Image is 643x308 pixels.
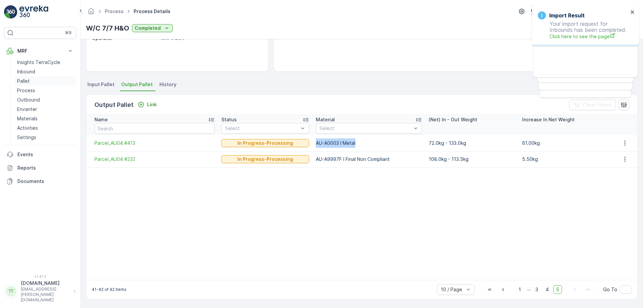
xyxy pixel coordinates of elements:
p: Output Pallet [94,100,134,110]
a: Pallet [14,76,76,86]
p: [EMAIL_ADDRESS][PERSON_NAME][DOMAIN_NAME] [21,287,70,303]
a: Envanter [14,105,76,114]
p: Your import request for Inbounds has been completed. [538,21,628,40]
p: Pallet [17,78,30,84]
p: Activities [17,125,38,131]
p: Insights TerraCycle [17,59,60,66]
td: 108.0kg - 113.5kg [425,151,519,167]
p: Clear Filters [583,102,612,108]
span: 3 [532,285,541,294]
p: Events [17,151,74,158]
p: Completed [135,25,161,32]
button: close [630,9,635,16]
p: ⌘B [65,30,72,36]
a: Documents [4,175,76,188]
img: logo_light-DOdMpM7g.png [19,5,48,19]
p: In Progress-Processing [237,156,293,163]
button: MRF [4,44,76,58]
p: Increase In Net Weight [522,116,575,123]
p: (Net) In - Out Weight [429,116,477,123]
span: History [159,81,176,88]
p: Documents [17,178,74,185]
a: Activities [14,123,76,133]
td: 5.50kg [519,151,612,167]
img: logo [4,5,17,19]
p: Select [319,125,411,132]
a: Click here to see the page [550,33,628,40]
a: Materials [14,114,76,123]
div: TT [6,286,16,297]
span: Go To [603,286,617,293]
button: Link [135,101,159,109]
a: Settings [14,133,76,142]
p: Link [147,101,157,108]
a: Insights TerraCycle [14,58,76,67]
span: Input Pallet [87,81,115,88]
p: MRF [17,48,63,54]
td: 72.0kg - 133.0kg [425,135,519,151]
a: Inbound [14,67,76,76]
img: terracycle_logo.png [531,8,542,15]
h3: Import Result [549,11,585,19]
a: Process [14,86,76,95]
p: Outbound [17,97,40,103]
td: 61.00kg [519,135,612,151]
a: Reports [4,161,76,175]
p: W/C 7/7 H&O [86,23,129,33]
p: Process [17,87,35,94]
a: Parcel_AU04 #413 [94,140,215,146]
a: Process [105,8,124,14]
td: AU-A9997F I Final Non Compliant [312,151,425,167]
span: 1 [516,285,524,294]
p: Settings [17,134,36,141]
button: Clear Filters [569,100,616,110]
p: Materials [17,115,38,122]
a: Outbound [14,95,76,105]
p: Status [221,116,237,123]
span: 5 [553,285,562,294]
button: In Progress-Processing [221,155,309,163]
p: Material [316,116,335,123]
p: In Progress-Processing [237,140,293,146]
p: Select [225,125,299,132]
p: Reports [17,165,74,171]
span: v 1.47.3 [4,274,76,279]
span: 4 [543,285,552,294]
button: In Progress-Processing [221,139,309,147]
span: Output Pallet [121,81,153,88]
p: [DOMAIN_NAME] [21,280,70,287]
button: Terracycle-AU04 - Sendable(+10:00) [531,5,638,17]
a: Parcel_AU04 #232 [94,156,215,163]
button: TT[DOMAIN_NAME][EMAIL_ADDRESS][PERSON_NAME][DOMAIN_NAME] [4,280,76,303]
p: Name [94,116,108,123]
p: Inbound [17,68,35,75]
button: Completed [132,24,173,32]
p: 41-42 of 42 items [92,287,127,292]
a: Homepage [87,10,95,16]
p: ... [527,285,531,294]
a: Events [4,148,76,161]
span: Process Details [132,8,172,15]
input: Search [94,123,215,134]
p: Envanter [17,106,37,113]
td: AU-A0003 I Metal [312,135,425,151]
